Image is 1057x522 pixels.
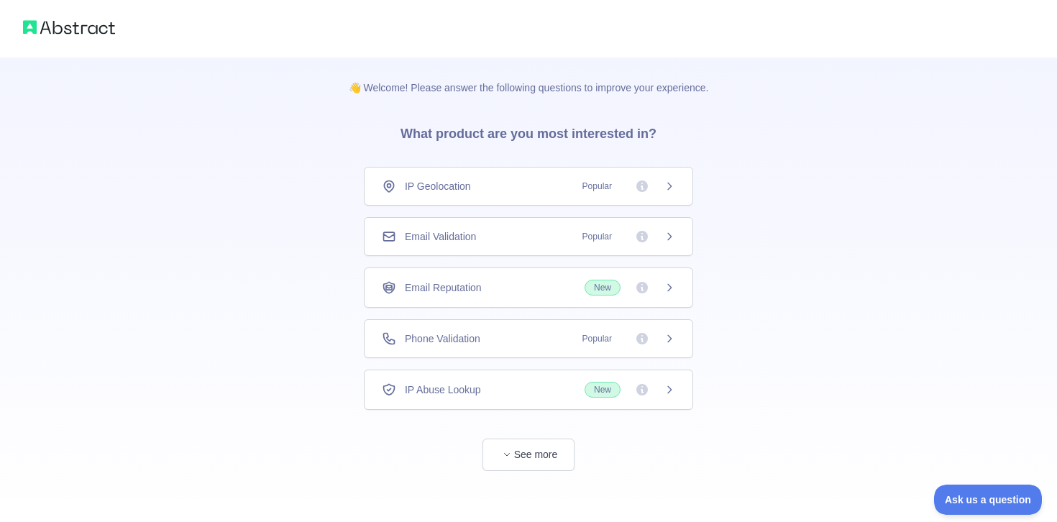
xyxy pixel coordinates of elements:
iframe: Toggle Customer Support [934,485,1043,515]
img: Abstract logo [23,17,115,37]
span: Popular [574,229,621,244]
h3: What product are you most interested in? [377,95,679,167]
button: See more [482,439,575,471]
p: 👋 Welcome! Please answer the following questions to improve your experience. [326,58,732,95]
span: Email Reputation [405,280,482,295]
span: New [585,382,621,398]
span: Phone Validation [405,331,480,346]
span: Email Validation [405,229,476,244]
span: Popular [574,179,621,193]
span: IP Abuse Lookup [405,383,481,397]
span: IP Geolocation [405,179,471,193]
span: New [585,280,621,296]
span: Popular [574,331,621,346]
